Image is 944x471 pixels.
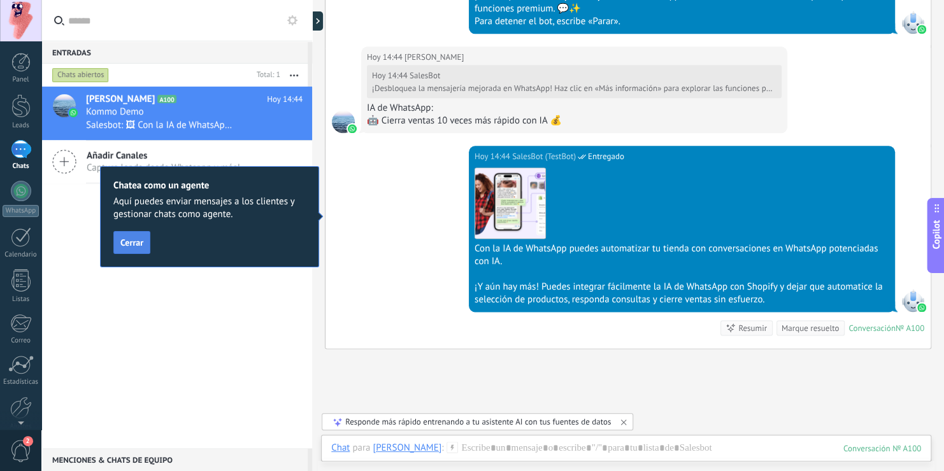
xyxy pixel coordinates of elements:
[120,238,143,247] span: Cerrar
[345,416,611,427] div: Responde más rápido entrenando a tu asistente AI con tus fuentes de datos
[86,106,144,118] span: Kommo Demo
[41,448,308,471] div: Menciones & Chats de equipo
[332,110,355,133] span: Raúl García
[917,303,926,312] img: waba.svg
[901,289,924,312] span: SalesBot
[373,442,441,453] div: Raúl García
[87,150,240,162] span: Añadir Canales
[896,323,924,334] div: № A100
[352,442,370,454] span: para
[267,93,303,106] span: Hoy 14:44
[3,378,39,386] div: Estadísticas
[475,243,889,268] div: Con la IA de WhatsApp puedes automatizar tu tienda con conversaciones en WhatsApp potenciadas con...
[475,168,545,238] img: c7c13939-5b99-4b1c-86c2-4a21640f98ed
[372,71,410,81] div: Hoy 14:44
[3,205,39,217] div: WhatsApp
[252,69,280,81] div: Total: 1
[843,443,921,454] div: 100
[930,220,943,250] span: Copilot
[157,95,176,103] span: A100
[475,281,889,306] div: ¡Y aún hay más! Puedes integrar fácilmente la IA de WhatsApp con Shopify y dejar que automatice l...
[367,51,404,64] div: Hoy 14:44
[23,436,33,446] span: 2
[848,323,896,334] div: Conversación
[410,70,440,81] span: SalesBot
[113,231,150,254] button: Cerrar
[3,76,39,84] div: Panel
[280,64,308,87] button: Más
[113,195,306,221] span: Aquí puedes enviar mensajes a los clientes y gestionar chats como agente.
[3,122,39,130] div: Leads
[588,150,624,163] span: Entregado
[367,115,782,127] div: 🤖 Cierra ventas 10 veces más rápido con IA 💰
[367,102,782,115] div: IA de WhatsApp:
[3,162,39,171] div: Chats
[372,83,773,94] div: ¡Desbloquea la mensajería mejorada en WhatsApp! Haz clic en «Más información» para explorar las f...
[348,124,357,133] img: waba.svg
[69,108,78,117] img: icon
[113,179,306,192] h2: Chatea como un agente
[86,119,232,131] span: Salesbot: 🖼 Con la IA de WhatsApp puedes automatizar tu tienda con conversaciones en WhatsApp pot...
[87,162,240,174] span: Captura leads desde Whatsapp y más!
[41,41,308,64] div: Entradas
[3,251,39,259] div: Calendario
[475,150,512,163] div: Hoy 14:44
[41,87,312,140] a: avataricon[PERSON_NAME]A100Hoy 14:44Kommo DemoSalesbot: 🖼 Con la IA de WhatsApp puedes automatiza...
[310,11,323,31] div: Mostrar
[738,322,767,334] div: Resumir
[512,150,576,163] span: SalesBot (TestBot)
[441,442,443,454] span: :
[86,93,155,106] span: [PERSON_NAME]
[52,67,109,83] div: Chats abiertos
[917,25,926,34] img: waba.svg
[3,337,39,345] div: Correo
[901,11,924,34] span: SalesBot
[3,295,39,304] div: Listas
[404,51,464,64] span: Raúl García
[782,322,839,334] div: Marque resuelto
[475,15,889,28] div: Para detener el bot, escribe «Parar».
